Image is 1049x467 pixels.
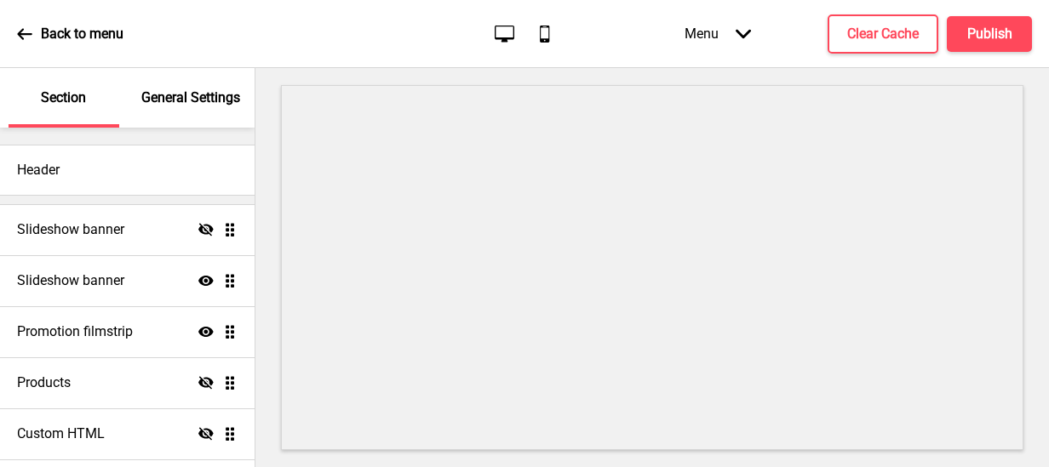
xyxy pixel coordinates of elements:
h4: Header [17,161,60,179]
h4: Promotion filmstrip [17,322,133,341]
button: Publish [947,16,1032,52]
p: Section [41,88,86,107]
a: Back to menu [17,11,123,57]
div: Menu [668,9,768,59]
h4: Slideshow banner [17,271,124,290]
p: General Settings [141,88,240,107]
p: Back to menu [41,25,123,43]
button: Clear Cache [828,14,938,54]
h4: Clear Cache [847,25,919,43]
h4: Publish [967,25,1012,43]
h4: Products [17,373,71,392]
h4: Slideshow banner [17,220,124,239]
h4: Custom HTML [17,424,105,443]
